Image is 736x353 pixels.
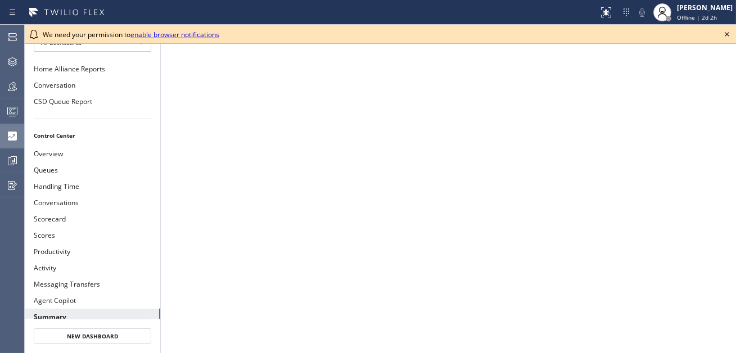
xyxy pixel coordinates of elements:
[25,292,160,309] button: Agent Copilot
[25,178,160,194] button: Handling Time
[34,328,151,344] button: New Dashboard
[25,128,160,143] li: Control Center
[677,3,733,12] div: [PERSON_NAME]
[130,30,219,39] a: enable browser notifications
[161,25,736,353] iframe: dashboard_9f6bb337dffe
[43,30,219,39] span: We need your permission to
[25,309,160,325] button: Summary
[25,260,160,276] button: Activity
[25,146,160,162] button: Overview
[25,162,160,178] button: Queues
[634,4,650,20] button: Mute
[677,13,717,21] span: Offline | 2d 2h
[25,243,160,260] button: Productivity
[25,227,160,243] button: Scores
[25,194,160,211] button: Conversations
[25,276,160,292] button: Messaging Transfers
[25,61,160,77] button: Home Alliance Reports
[25,211,160,227] button: Scorecard
[25,77,160,93] button: Conversation
[25,93,160,110] button: CSD Queue Report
